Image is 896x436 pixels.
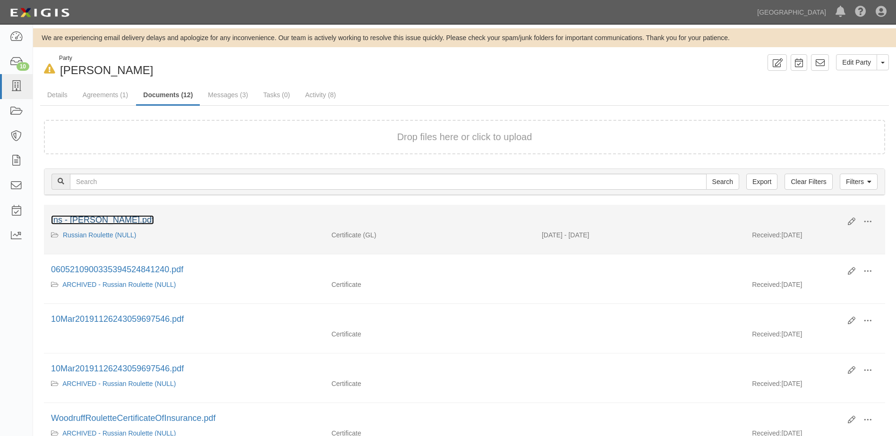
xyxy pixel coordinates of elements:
[51,280,317,289] div: ARCHIVED - Russian Roulette (NULL)
[51,412,841,425] div: WoodruffRouletteCertificateOfInsurance.pdf
[44,64,55,74] i: In Default since 06/02/2025
[40,85,75,104] a: Details
[59,54,153,62] div: Party
[63,231,137,239] a: Russian Roulette (NULL)
[51,413,216,423] a: WoodruffRouletteCertificateOfInsurance.pdf
[324,280,535,289] div: Certificate
[17,62,29,71] div: 10
[785,174,832,190] a: Clear Filters
[752,3,831,22] a: [GEOGRAPHIC_DATA]
[51,264,841,276] div: 0605210900335394524841240.pdf
[70,174,707,190] input: Search
[51,230,317,240] div: Russian Roulette (NULL)
[324,230,535,240] div: General Liability
[51,364,184,373] a: 10Mar20191126243059697546.pdf
[535,230,745,240] div: Effective 06/12/2025 - Expiration 06/12/2026
[51,214,841,226] div: Ins - Wiliam Woodruff.pdf
[76,85,135,104] a: Agreements (1)
[51,215,154,225] a: Ins - [PERSON_NAME].pdf
[706,174,739,190] input: Search
[745,329,885,344] div: [DATE]
[745,280,885,294] div: [DATE]
[752,329,781,339] p: Received:
[51,265,183,274] a: 0605210900335394524841240.pdf
[7,4,72,21] img: logo-5460c22ac91f19d4615b14bd174203de0afe785f0fc80cf4dbbc73dc1793850b.png
[51,314,184,324] a: 10Mar20191126243059697546.pdf
[836,54,877,70] a: Edit Party
[51,313,841,326] div: 10Mar20191126243059697546.pdf
[51,363,841,375] div: 10Mar20191126243059697546.pdf
[745,379,885,393] div: [DATE]
[752,379,781,388] p: Received:
[33,33,896,42] div: We are experiencing email delivery delays and apologize for any inconvenience. Our team is active...
[840,174,878,190] a: Filters
[752,230,781,240] p: Received:
[62,281,176,288] a: ARCHIVED - Russian Roulette (NULL)
[745,230,885,244] div: [DATE]
[62,380,176,387] a: ARCHIVED - Russian Roulette (NULL)
[201,85,255,104] a: Messages (3)
[136,85,200,106] a: Documents (12)
[397,130,532,144] button: Drop files here or click to upload
[855,7,866,18] i: Help Center - Complianz
[324,379,535,388] div: Certificate
[40,54,458,78] div: William H Woodruff
[298,85,343,104] a: Activity (8)
[752,280,781,289] p: Received:
[746,174,777,190] a: Export
[60,64,153,76] span: [PERSON_NAME]
[256,85,297,104] a: Tasks (0)
[535,379,745,379] div: Effective - Expiration
[51,379,317,388] div: ARCHIVED - Russian Roulette (NULL)
[324,329,535,339] div: Certificate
